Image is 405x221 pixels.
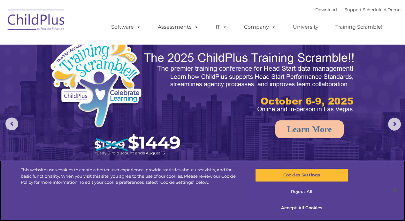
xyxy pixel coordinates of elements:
[345,7,362,12] a: Support
[21,167,243,186] div: This website uses cookies to create a better user experience, provide statistics about user visit...
[89,42,108,47] span: Last name
[329,21,390,33] a: Training Scramble!!
[275,120,344,138] a: Learn More
[287,21,325,33] a: University
[255,201,348,215] button: Accept All Cookies
[388,183,402,197] button: Close
[255,168,348,182] button: Cookies Settings
[255,185,348,198] button: Reject All
[315,7,401,12] font: |
[89,68,116,73] span: Phone number
[363,7,401,12] a: Schedule A Demo
[151,21,205,33] a: Assessments
[105,21,147,33] a: Software
[238,21,282,33] a: Company
[4,5,68,37] img: ChildPlus by Procare Solutions
[209,21,233,33] a: IT
[315,7,337,12] a: Download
